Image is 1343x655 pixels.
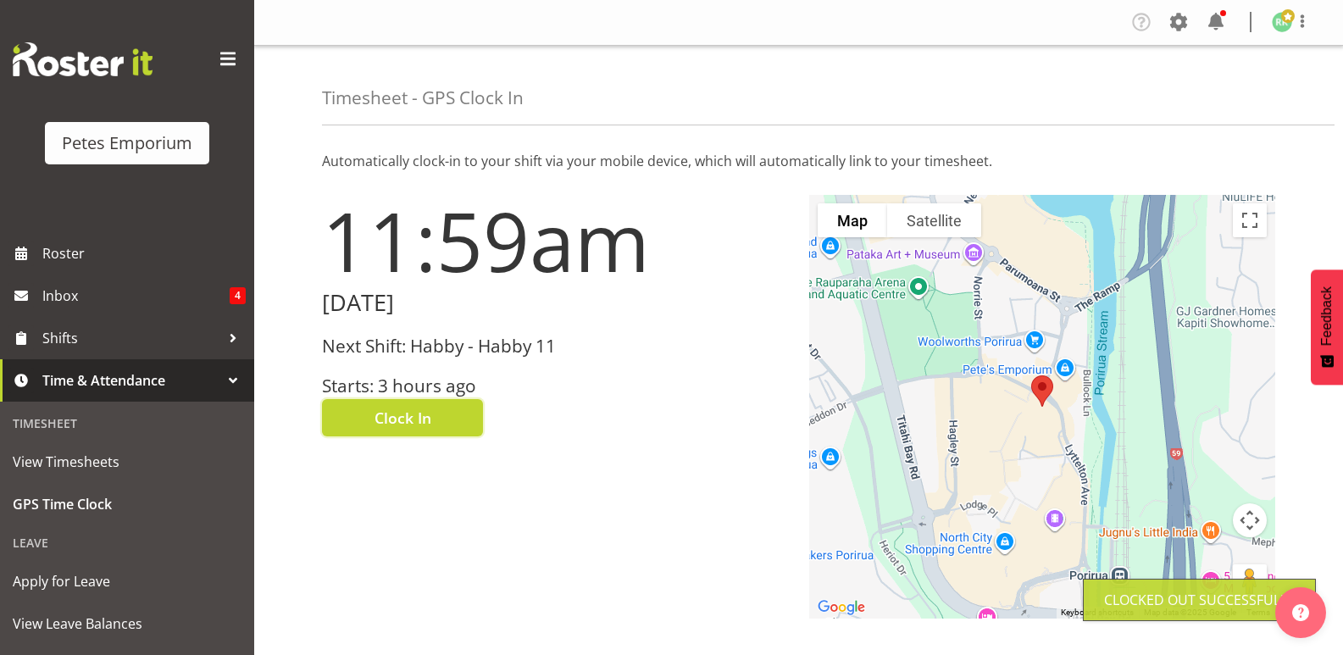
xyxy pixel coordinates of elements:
a: Apply for Leave [4,560,250,602]
img: Rosterit website logo [13,42,153,76]
h3: Starts: 3 hours ago [322,376,789,396]
span: Apply for Leave [13,569,241,594]
span: Shifts [42,325,220,351]
div: Petes Emporium [62,130,192,156]
span: GPS Time Clock [13,491,241,517]
button: Feedback - Show survey [1311,269,1343,385]
button: Show street map [818,203,887,237]
span: View Timesheets [13,449,241,475]
img: ruth-robertson-taylor722.jpg [1272,12,1292,32]
button: Show satellite imagery [887,203,981,237]
div: Clocked out Successfully [1104,590,1295,610]
p: Automatically clock-in to your shift via your mobile device, which will automatically link to you... [322,151,1275,171]
span: Roster [42,241,246,266]
button: Clock In [322,399,483,436]
span: View Leave Balances [13,611,241,636]
h3: Next Shift: Habby - Habby 11 [322,336,789,356]
a: GPS Time Clock [4,483,250,525]
span: Feedback [1319,286,1335,346]
a: Open this area in Google Maps (opens a new window) [813,597,869,619]
a: View Timesheets [4,441,250,483]
span: Inbox [42,283,230,308]
button: Toggle fullscreen view [1233,203,1267,237]
span: Time & Attendance [42,368,220,393]
span: Clock In [375,407,431,429]
img: Google [813,597,869,619]
a: View Leave Balances [4,602,250,645]
button: Drag Pegman onto the map to open Street View [1233,564,1267,598]
div: Leave [4,525,250,560]
div: Timesheet [4,406,250,441]
button: Keyboard shortcuts [1061,607,1134,619]
button: Map camera controls [1233,503,1267,537]
span: 4 [230,287,246,304]
h4: Timesheet - GPS Clock In [322,88,524,108]
h1: 11:59am [322,195,789,286]
img: help-xxl-2.png [1292,604,1309,621]
h2: [DATE] [322,290,789,316]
